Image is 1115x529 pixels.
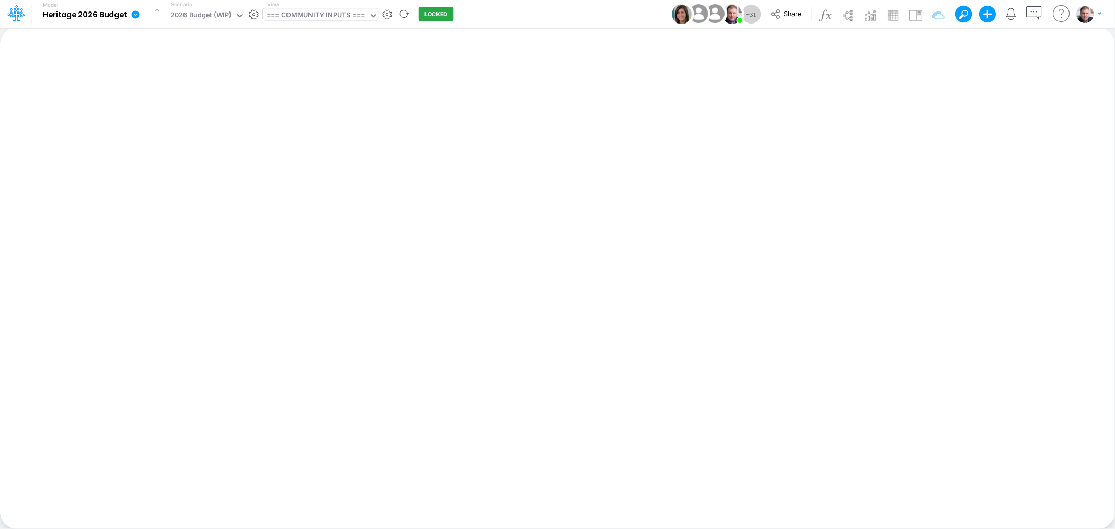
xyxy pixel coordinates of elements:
[267,1,279,8] label: View
[722,4,742,24] img: User Image Icon
[170,10,232,22] div: 2026 Budget (WIP)
[267,10,365,22] div: === COMMUNITY INPUTS ===
[765,6,809,22] button: Share
[746,11,756,18] span: + 31
[171,1,192,8] label: Scenario
[43,2,59,8] label: Model
[703,2,727,26] img: User Image Icon
[672,4,692,24] img: User Image Icon
[419,7,454,21] button: LOCKED
[43,10,127,20] b: Heritage 2026 Budget
[687,2,710,26] img: User Image Icon
[784,9,801,17] span: Share
[1005,8,1017,20] a: Notifications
